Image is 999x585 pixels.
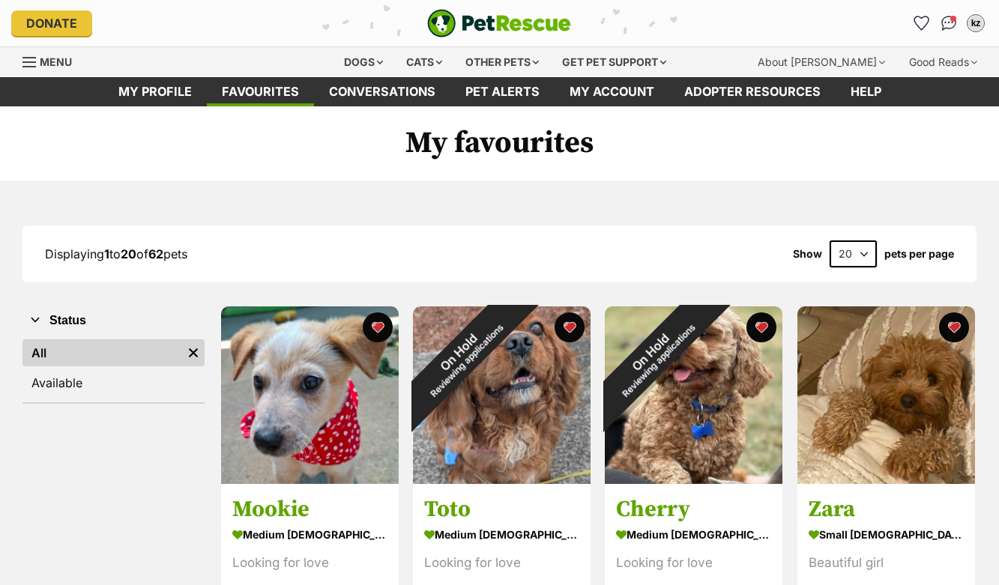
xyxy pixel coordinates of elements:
div: Looking for love [424,553,579,573]
button: favourite [555,312,585,342]
h3: Zara [809,495,964,524]
button: Status [22,311,205,330]
div: medium [DEMOGRAPHIC_DATA] Dog [424,524,579,545]
strong: 62 [148,246,163,261]
div: Looking for love [232,553,387,573]
a: My profile [103,77,207,106]
div: About [PERSON_NAME] [747,47,896,77]
ul: Account quick links [910,11,988,35]
a: Remove filter [182,339,205,366]
h3: Cherry [616,495,771,524]
span: Reviewing applications [621,322,698,399]
div: Other pets [455,47,549,77]
a: Menu [22,47,82,74]
div: Dogs [333,47,393,77]
span: Menu [40,55,72,68]
h3: Toto [424,495,579,524]
strong: 20 [121,246,136,261]
a: Conversations [937,11,961,35]
span: Reviewing applications [429,322,506,399]
div: On Hold [380,273,546,439]
a: Pet alerts [450,77,555,106]
a: All [22,339,182,366]
img: chat-41dd97257d64d25036548639549fe6c8038ab92f7586957e7f3b1b290dea8141.svg [941,16,957,31]
div: Beautiful girl [809,553,964,573]
a: On HoldReviewing applications [413,473,591,488]
h3: Mookie [232,495,387,524]
button: favourite [363,312,393,342]
button: favourite [747,312,777,342]
img: logo-e224e6f780fb5917bec1dbf3a21bbac754714ae5b6737aabdf751b685950b380.svg [427,9,571,37]
strong: 1 [104,246,109,261]
div: On Hold [572,273,737,439]
a: Available [22,369,205,396]
img: Zara [797,306,975,484]
button: favourite [939,312,969,342]
span: Displaying to of pets [45,246,187,261]
a: Favourites [207,77,314,106]
div: medium [DEMOGRAPHIC_DATA] Dog [232,524,387,545]
a: On HoldReviewing applications [605,473,782,488]
a: PetRescue [427,9,571,37]
a: conversations [314,77,450,106]
div: medium [DEMOGRAPHIC_DATA] Dog [616,524,771,545]
img: Mookie [221,306,399,484]
button: My account [964,11,988,35]
a: Help [836,77,896,106]
div: Good Reads [899,47,988,77]
a: My account [555,77,669,106]
a: Donate [11,10,92,36]
span: Show [793,248,822,260]
div: kz [968,16,983,31]
div: Status [22,336,205,402]
a: Favourites [910,11,934,35]
a: Adopter resources [669,77,836,106]
div: Cats [396,47,453,77]
div: Looking for love [616,553,771,573]
label: pets per page [884,248,954,260]
div: Get pet support [552,47,677,77]
div: small [DEMOGRAPHIC_DATA] Dog [809,524,964,545]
